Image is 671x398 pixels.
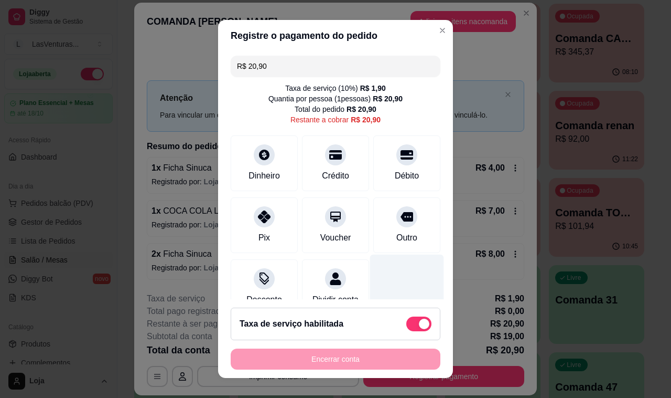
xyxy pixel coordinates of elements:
[246,294,282,306] div: Desconto
[248,170,280,182] div: Dinheiro
[347,104,376,114] div: R$ 20,90
[434,22,451,39] button: Close
[396,232,417,244] div: Outro
[218,20,453,51] header: Registre o pagamento do pedido
[268,93,403,104] div: Quantia por pessoa ( 1 pessoas)
[312,294,359,306] div: Dividir conta
[290,114,381,125] div: Restante a cobrar
[373,93,403,104] div: R$ 20,90
[237,56,434,77] input: Ex.: hambúrguer de cordeiro
[351,114,381,125] div: R$ 20,90
[258,232,270,244] div: Pix
[295,104,376,114] div: Total do pedido
[360,83,386,93] div: R$ 1,90
[320,232,351,244] div: Voucher
[285,83,386,93] div: Taxa de serviço ( 10 %)
[240,318,343,330] h2: Taxa de serviço habilitada
[322,170,349,182] div: Crédito
[395,170,419,182] div: Débito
